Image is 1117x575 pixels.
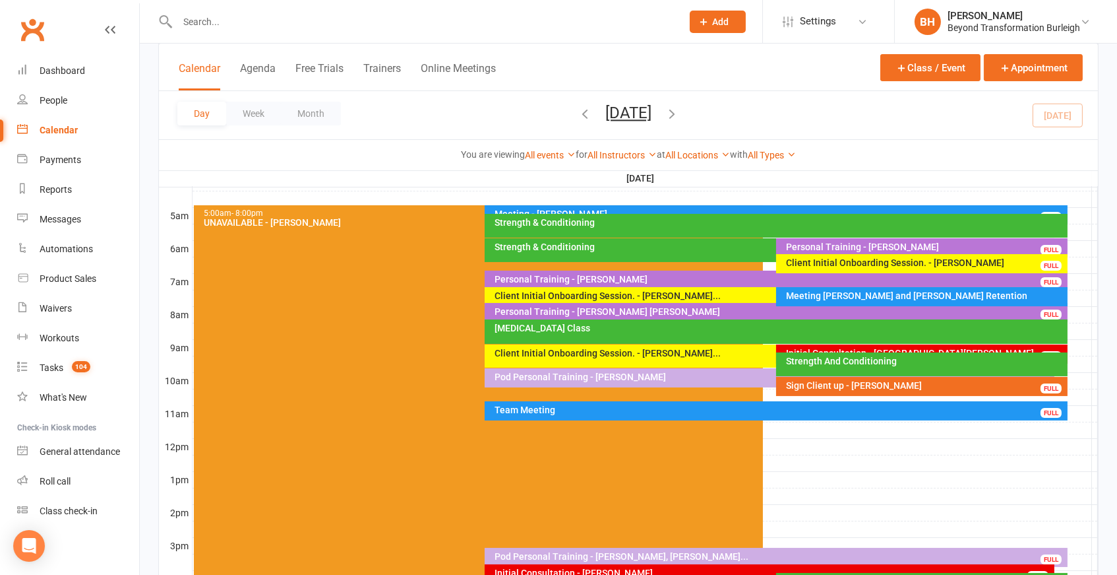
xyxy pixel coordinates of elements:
span: Add [713,17,729,27]
div: FULL [1041,277,1062,287]
div: Pod Personal Training - [PERSON_NAME], [PERSON_NAME]... [494,552,1064,561]
a: Roll call [17,467,139,496]
div: FULL [1041,555,1062,564]
div: Strength & Conditioning [494,218,1064,227]
th: 10am [159,372,192,389]
th: 1pm [159,471,192,488]
a: Dashboard [17,56,139,86]
div: FULL [1041,351,1062,361]
a: All Instructors [588,150,657,160]
button: Class / Event [880,54,981,81]
button: Add [690,11,746,33]
div: FULL [1041,310,1062,320]
th: 12pm [159,438,192,455]
div: [PERSON_NAME] [948,10,1080,22]
a: Clubworx [16,13,49,46]
div: UNAVAILABLE - [PERSON_NAME] [203,218,760,227]
div: Team Meeting [494,405,1064,415]
div: FULL [1041,212,1062,222]
button: Free Trials [295,62,344,90]
div: Workouts [40,333,79,343]
th: 9am [159,339,192,356]
div: Payments [40,154,81,165]
div: Client Initial Onboarding Session. - [PERSON_NAME]... [494,291,1051,300]
div: Personal Training - [PERSON_NAME] [785,242,1065,252]
div: Automations [40,244,93,254]
button: Appointment [984,54,1083,81]
div: Personal Training - [PERSON_NAME] [PERSON_NAME] [494,307,1064,316]
div: Beyond Transformation Burleigh [948,22,1080,34]
a: General attendance kiosk mode [17,437,139,467]
div: 5:00am [203,209,760,218]
div: FULL [1041,384,1062,393]
div: Personal Training - [PERSON_NAME] [494,275,1064,284]
div: Client Initial Onboarding Session. - [PERSON_NAME] [785,258,1065,267]
th: [DATE] [192,170,1092,187]
a: Automations [17,234,139,264]
div: Product Sales [40,273,96,284]
a: Payments [17,145,139,175]
strong: for [576,149,588,160]
div: Class check-in [40,506,98,516]
button: Calendar [179,62,220,90]
div: Strength & Conditioning [494,242,1051,252]
a: Class kiosk mode [17,496,139,526]
th: 2pm [159,504,192,521]
div: Waivers [40,303,72,314]
button: Online Meetings [421,62,496,90]
div: Meeting [PERSON_NAME] and [PERSON_NAME] Retention [785,291,1065,300]
button: Month [281,102,341,125]
span: 104 [72,361,90,372]
th: 7am [159,273,192,290]
a: Waivers [17,294,139,323]
a: Tasks 104 [17,353,139,383]
div: What's New [40,392,87,403]
div: Meeting - [PERSON_NAME] [494,209,1064,219]
div: Pod Personal Training - [PERSON_NAME] [494,372,1051,382]
div: Strength And Conditioning [785,356,1065,366]
div: Client Initial Onboarding Session. - [PERSON_NAME]... [494,349,1051,358]
span: Settings [800,7,836,36]
a: Workouts [17,323,139,353]
a: Product Sales [17,264,139,294]
button: Agenda [240,62,276,90]
div: [MEDICAL_DATA] Class [494,323,1064,333]
div: Open Intercom Messenger [13,530,45,562]
a: Calendar [17,116,139,145]
input: Search... [173,13,673,31]
strong: You are viewing [461,149,525,160]
a: Reports [17,175,139,205]
a: People [17,86,139,116]
th: 8am [159,306,192,323]
div: Calendar [40,125,78,135]
div: Sign Client up - [PERSON_NAME] [785,381,1065,390]
th: 5am [159,207,192,224]
a: All events [525,150,576,160]
th: 3pm [159,537,192,554]
div: FULL [1041,261,1062,271]
span: - 8:00pm [231,209,263,218]
div: Dashboard [40,65,85,76]
div: Messages [40,214,81,224]
button: Week [226,102,281,125]
button: Trainers [363,62,401,90]
div: General attendance [40,446,120,457]
div: People [40,95,67,106]
th: 11am [159,405,192,422]
a: Messages [17,205,139,234]
div: Tasks [40,362,63,373]
button: Day [177,102,226,125]
button: [DATE] [605,104,651,122]
div: Reports [40,184,72,195]
div: BH [915,9,941,35]
a: What's New [17,383,139,413]
strong: with [730,149,748,160]
div: Roll call [40,476,71,487]
strong: at [657,149,665,160]
div: FULL [1041,245,1062,255]
div: FULL [1041,408,1062,418]
a: All Types [748,150,796,160]
a: All Locations [665,150,730,160]
div: Initial Consultation - [GEOGRAPHIC_DATA][PERSON_NAME] [785,349,1065,358]
th: 6am [159,240,192,257]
